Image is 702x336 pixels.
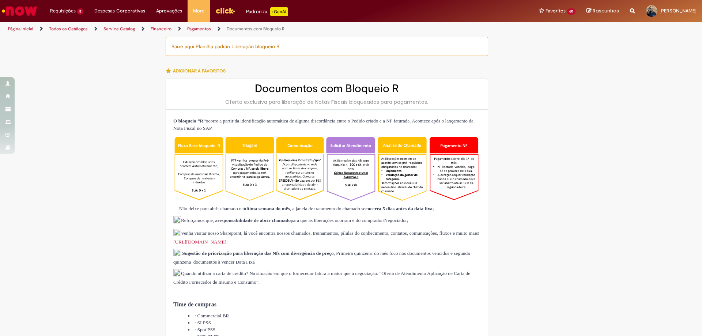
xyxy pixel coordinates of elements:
strong: Sugestão de priorização para liberação das Nfs com divergência de preço [182,250,333,256]
img: click_logo_yellow_360x200.png [215,5,235,16]
li: ~Commercial BR [188,312,480,319]
img: sys_attachment.do [173,216,181,225]
strong: encerra 5 dias antes da data fixa [365,206,433,211]
span: Despesas Corporativas [94,7,145,15]
a: Rascunhos [586,8,619,15]
strong: O bloqueio “R” [173,118,206,124]
ul: Trilhas de página [5,22,463,36]
a: [URL][DOMAIN_NAME] [173,239,226,245]
span: Quando utilizar a carta de crédito? Na situação em que o fornecedor fatura a maior que a negociaç... [173,271,470,285]
span: Aprovações [156,7,182,15]
span: Adicionar a Favoritos [173,68,226,74]
span: Requisições [50,7,76,15]
div: Baixe aqui Planilha padrão Liberação bloqueio B [166,37,488,56]
a: Pagamentos [187,26,211,32]
img: sys_attachment.do [173,249,181,258]
li: ~Spot PSS [188,326,480,333]
img: sys_attachment.do [173,229,181,238]
div: Oferta exclusiva para liberação de Notas Fiscais bloqueadas para pagamentos. [173,98,480,106]
span: Favoritos [546,7,566,15]
strong: responsabilidade de abrir chamado [218,218,291,223]
span: [PERSON_NAME] [660,8,697,14]
span: 60 [567,8,575,15]
span: Não deixe para abrir chamado na , a janela de tratamento do chamado se ; [173,206,434,211]
span: 8 [77,8,83,15]
a: Financeiro [151,26,171,32]
button: Adicionar a Favoritos [166,63,230,79]
img: sys_attachment.do [173,205,179,212]
a: Service Catalog [103,26,135,32]
li: ~SI PSS [188,319,480,326]
span: Reforçamos que, a para que as liberações ocorram é do comprador/Negociador; [173,218,408,223]
p: +GenAi [270,7,288,16]
strong: última semana do mês [244,206,290,211]
span: , Primeira quinzena do mês foco nos documentos vencidos e segunda quinzena documentos à vencer Da... [173,250,470,265]
span: ocorre a partir da identificação automática de alguma discordância entre o Pedido criado e a NF f... [173,118,473,131]
a: Página inicial [8,26,33,32]
img: sys_attachment.do [173,269,181,278]
img: ServiceNow [1,4,38,18]
strong: Time de compras [173,301,216,307]
a: Todos os Catálogos [49,26,88,32]
span: Rascunhos [593,7,619,14]
a: Documentos com Bloqueio R [227,26,284,32]
span: Venha visitar nosso Sharepoint, lá você encontra nossos chamados, treinamentos, pílulas do conhec... [173,230,480,245]
div: Padroniza [246,7,288,16]
h2: Documentos com Bloqueio R [173,83,480,95]
span: More [193,7,204,15]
